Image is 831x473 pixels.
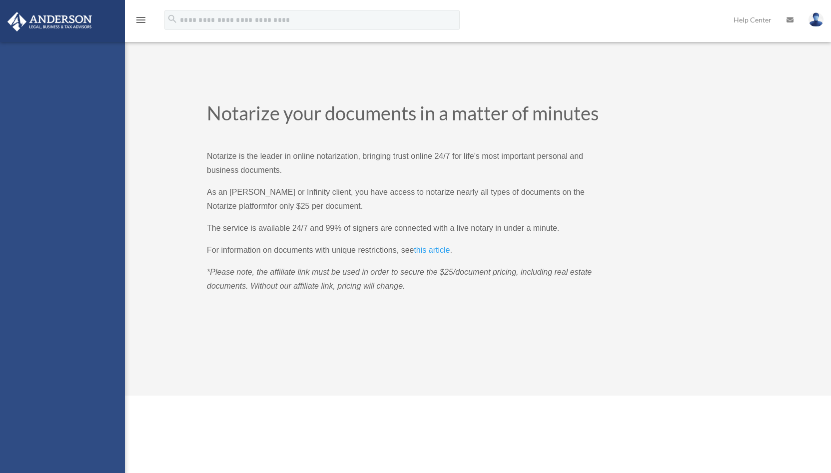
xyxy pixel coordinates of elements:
[809,12,824,27] img: User Pic
[135,17,147,26] a: menu
[207,268,592,290] span: *Please note, the affiliate link must be used in order to secure the $25/document pricing, includ...
[450,246,452,254] span: .
[135,14,147,26] i: menu
[207,188,585,210] span: As an [PERSON_NAME] or Infinity client, you have access to notarize nearly all types of documents...
[414,246,450,254] span: this article
[167,13,178,24] i: search
[207,224,559,232] span: The service is available 24/7 and 99% of signers are connected with a live notary in under a minute.
[414,246,450,259] a: this article
[207,152,583,174] span: Notarize is the leader in online notarization, bringing trust online 24/7 for life’s most importa...
[207,246,414,254] span: For information on documents with unique restrictions, see
[207,103,604,127] h1: Notarize your documents in a matter of minutes
[4,12,95,31] img: Anderson Advisors Platinum Portal
[268,202,363,210] span: for only $25 per document.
